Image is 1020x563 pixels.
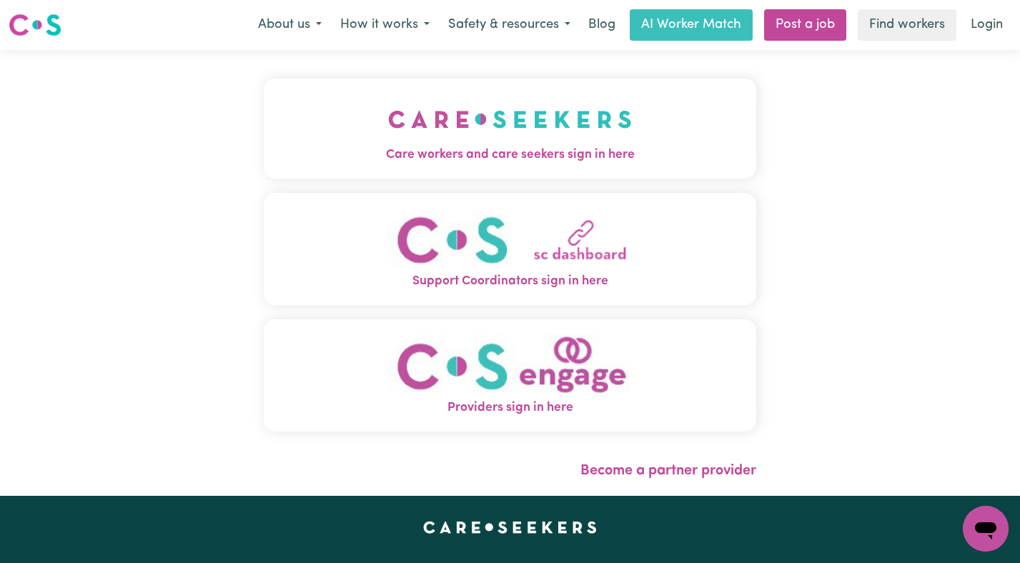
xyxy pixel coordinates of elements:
[264,272,757,291] span: Support Coordinators sign in here
[580,464,756,478] a: Become a partner provider
[264,79,757,179] button: Care workers and care seekers sign in here
[963,506,1009,552] iframe: Button to launch messaging window
[580,9,624,41] a: Blog
[331,10,439,40] button: How it works
[630,9,753,41] a: AI Worker Match
[264,146,757,164] span: Care workers and care seekers sign in here
[264,319,757,432] button: Providers sign in here
[264,193,757,305] button: Support Coordinators sign in here
[962,9,1011,41] a: Login
[423,522,597,533] a: Careseekers home page
[9,9,61,41] a: Careseekers logo
[764,9,846,41] a: Post a job
[9,12,61,38] img: Careseekers logo
[249,10,331,40] button: About us
[439,10,580,40] button: Safety & resources
[264,399,757,417] span: Providers sign in here
[858,9,956,41] a: Find workers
